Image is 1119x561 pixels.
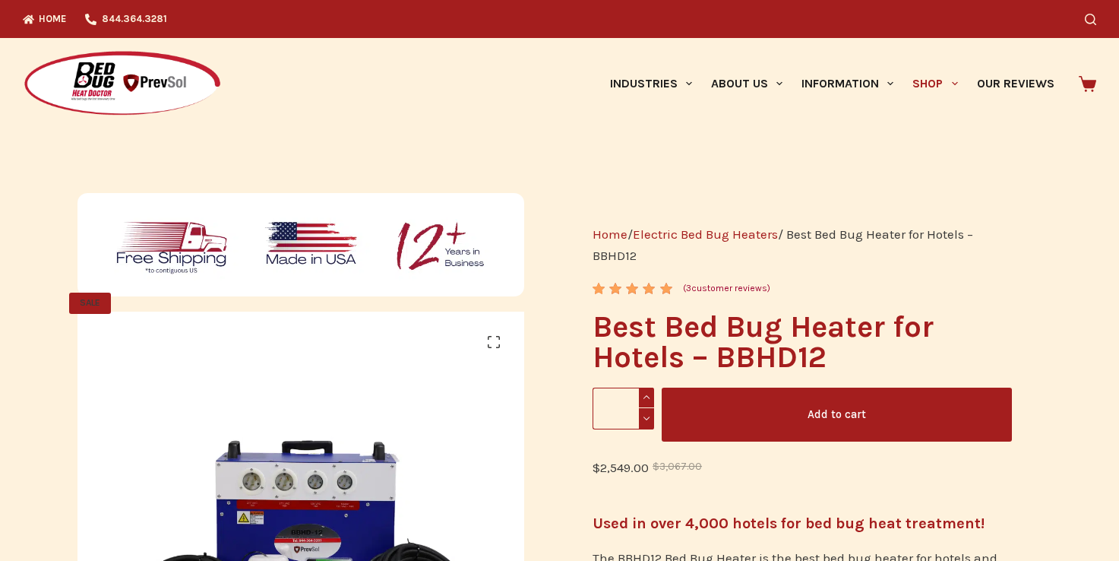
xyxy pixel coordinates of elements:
a: Industries [600,38,701,129]
input: Product quantity [593,388,654,429]
bdi: 3,067.00 [653,461,702,472]
a: Home [593,227,627,242]
a: Shop [903,38,967,129]
a: Our Reviews [967,38,1064,129]
div: Rated 5.00 out of 5 [593,283,674,294]
span: SALE [69,293,111,314]
span: Rated out of 5 based on customer ratings [593,283,674,376]
a: (3customer reviews) [683,281,770,296]
bdi: 2,549.00 [593,460,649,475]
a: View full-screen image gallery [479,327,509,357]
strong: Used in over 4,000 hotels for bed bug heat treatment! [593,515,985,532]
nav: Primary [600,38,1064,129]
span: 3 [593,283,603,306]
a: Information [792,38,903,129]
span: $ [653,461,659,472]
a: Electric Bed Bug Heaters [633,227,778,242]
span: 3 [686,283,691,293]
span: $ [593,460,600,475]
a: BBHD12 full package is the best bed bug heater for hotels [77,526,525,541]
button: Add to cart [662,388,1012,442]
img: Prevsol/Bed Bug Heat Doctor [23,50,222,118]
button: Search [1085,14,1096,25]
a: About Us [701,38,792,129]
h1: Best Bed Bug Heater for Hotels – BBHD12 [593,312,1011,372]
nav: Breadcrumb [593,223,1011,266]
